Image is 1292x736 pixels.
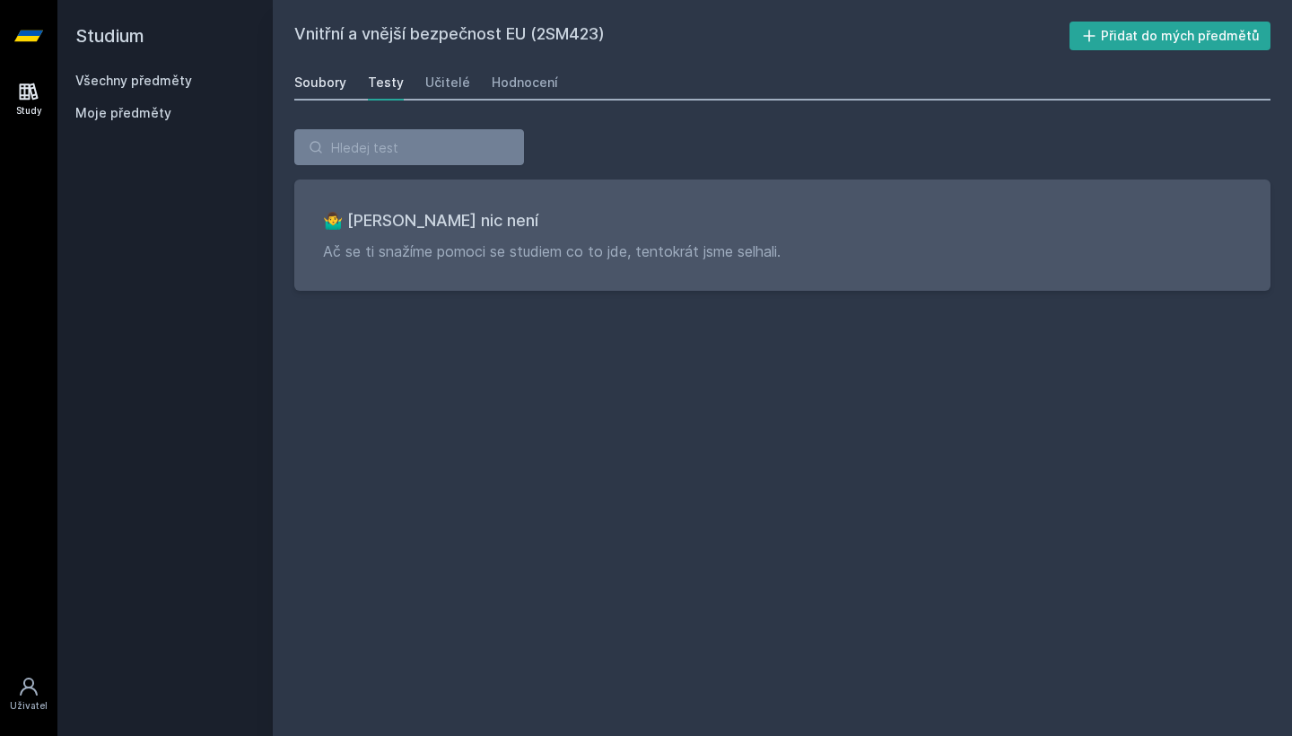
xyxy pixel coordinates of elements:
a: Učitelé [425,65,470,101]
div: Testy [368,74,404,92]
span: Moje předměty [75,104,171,122]
div: Uživatel [10,699,48,713]
button: Přidat do mých předmětů [1069,22,1271,50]
a: Všechny předměty [75,73,192,88]
h2: Vnitřní a vnější bezpečnost EU (2SM423) [294,22,1069,50]
a: Testy [368,65,404,101]
div: Soubory [294,74,346,92]
div: Study [16,104,42,118]
a: Soubory [294,65,346,101]
h3: 🤷‍♂️ [PERSON_NAME] nic není [323,208,1242,233]
input: Hledej test [294,129,524,165]
a: Hodnocení [492,65,558,101]
a: Uživatel [4,667,54,722]
div: Učitelé [425,74,470,92]
p: Ač se ti snažíme pomoci se studiem co to jde, tentokrát jsme selhali. [323,241,1242,262]
div: Hodnocení [492,74,558,92]
a: Study [4,72,54,127]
